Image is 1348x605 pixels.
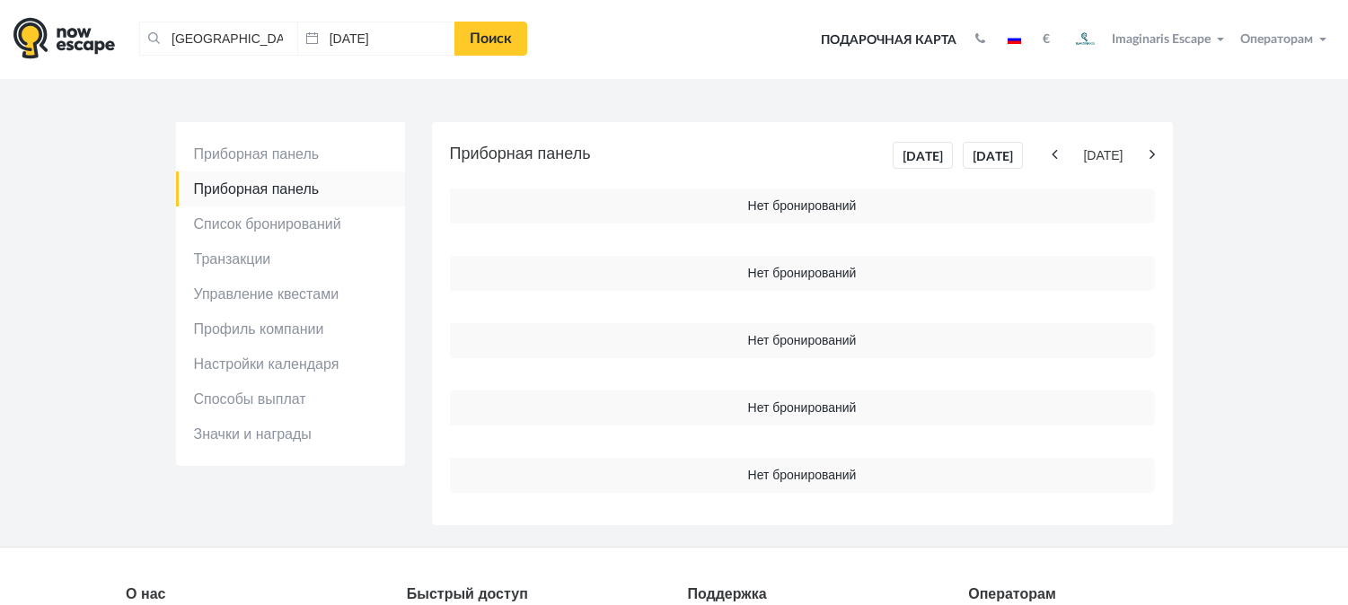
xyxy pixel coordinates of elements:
span: Операторам [1240,33,1313,46]
a: Значки и награды [176,416,405,452]
span: [DATE] [1062,147,1144,164]
a: Приборная панель [176,171,405,206]
a: [DATE] [893,142,953,169]
button: € [1034,31,1059,48]
a: Подарочная карта [815,21,963,60]
img: logo [13,17,115,59]
a: Приборная панель [176,136,405,171]
a: Настройки календаря [176,346,405,381]
div: Операторам [968,583,1222,605]
a: Транзакции [176,241,405,276]
a: Профиль компании [176,311,405,346]
td: Нет бронирований [450,390,1155,425]
div: О нас [126,583,380,605]
a: Список бронирований [176,206,405,241]
div: Быстрый доступ [407,583,661,605]
td: Нет бронирований [450,323,1155,358]
span: Imaginaris Escape [1112,30,1211,46]
input: Город или название квеста [139,22,297,56]
strong: € [1043,33,1050,46]
a: Способы выплат [176,381,405,416]
a: Поиск [454,22,527,56]
div: Поддержка [687,583,941,605]
button: Imaginaris Escape [1063,22,1232,57]
td: Нет бронирований [450,256,1155,291]
button: Операторам [1236,31,1335,48]
td: Нет бронирований [450,458,1155,493]
input: Дата [297,22,455,56]
img: ru.jpg [1008,35,1021,44]
a: [DATE] [963,142,1023,169]
td: Нет бронирований [450,189,1155,224]
h5: Приборная панель [450,140,1155,171]
a: Управление квестами [176,276,405,311]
